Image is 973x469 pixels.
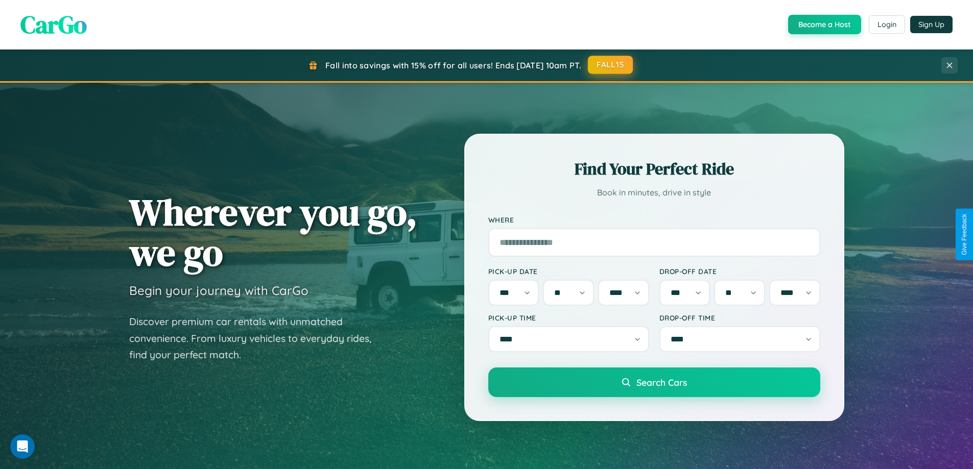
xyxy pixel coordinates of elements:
button: FALL15 [588,56,633,74]
div: Give Feedback [961,214,968,255]
button: Become a Host [788,15,861,34]
p: Book in minutes, drive in style [488,185,820,200]
span: CarGo [20,8,87,41]
h2: Find Your Perfect Ride [488,158,820,180]
button: Search Cars [488,367,820,397]
label: Pick-up Time [488,313,649,322]
button: Login [869,15,905,34]
button: Sign Up [910,16,953,33]
iframe: Intercom live chat [10,434,35,459]
span: Fall into savings with 15% off for all users! Ends [DATE] 10am PT. [325,60,581,70]
label: Drop-off Time [659,313,820,322]
h3: Begin your journey with CarGo [129,283,308,298]
h1: Wherever you go, we go [129,192,417,273]
p: Discover premium car rentals with unmatched convenience. From luxury vehicles to everyday rides, ... [129,313,385,363]
label: Pick-up Date [488,267,649,276]
label: Where [488,215,820,224]
span: Search Cars [636,377,687,388]
label: Drop-off Date [659,267,820,276]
